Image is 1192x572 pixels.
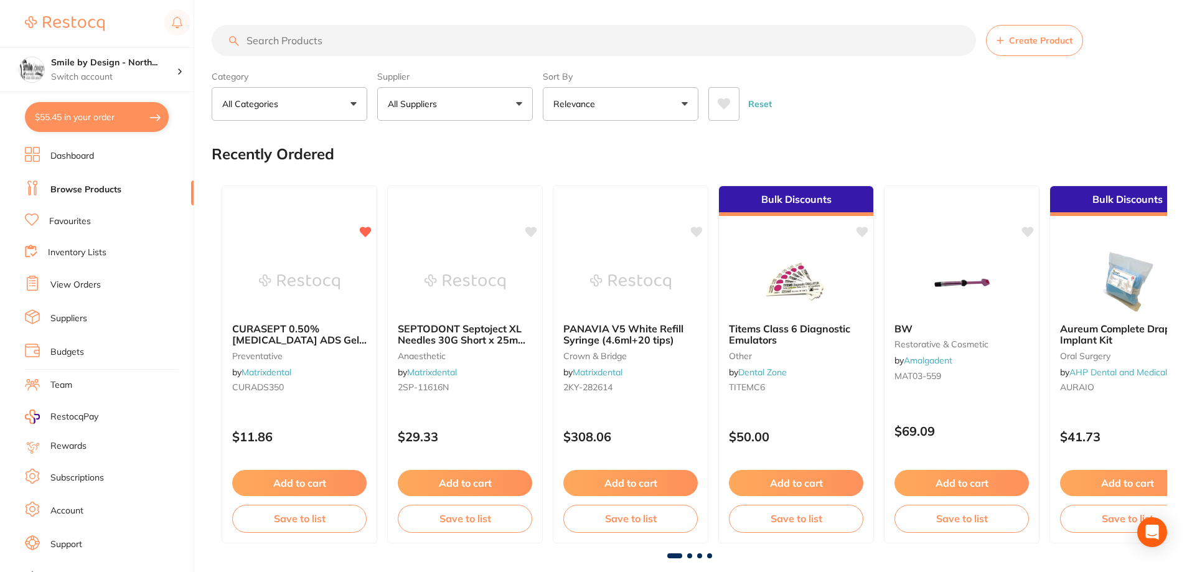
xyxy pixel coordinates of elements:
[50,505,83,517] a: Account
[25,410,98,424] a: RestocqPay
[563,470,698,496] button: Add to cart
[398,351,532,361] small: anaesthetic
[212,146,334,163] h2: Recently Ordered
[729,382,863,392] small: TITEMC6
[1069,367,1167,378] a: AHP Dental and Medical
[232,367,291,378] span: by
[25,102,169,132] button: $55.45 in your order
[894,505,1029,532] button: Save to list
[51,57,177,69] h4: Smile by Design - North Sydney
[50,379,72,391] a: Team
[50,538,82,551] a: Support
[894,339,1029,349] small: restorative & cosmetic
[553,98,600,110] p: Relevance
[756,251,837,313] img: Titems Class 6 Diagnostic Emulators
[242,367,291,378] a: Matrixdental
[894,323,1029,334] b: BW
[729,323,863,346] b: Titems Class 6 Diagnostic Emulators
[986,25,1083,56] button: Create Product
[543,71,698,82] label: Sort By
[222,98,283,110] p: All Categories
[377,87,533,121] button: All Suppliers
[50,184,121,196] a: Browse Products
[894,470,1029,496] button: Add to cart
[377,71,533,82] label: Supplier
[50,440,87,452] a: Rewards
[259,251,340,313] img: CURASEPT 0.50% Chlorhexidine ADS Gel 30ml tube
[50,472,104,484] a: Subscriptions
[51,71,177,83] p: Switch account
[563,323,698,346] b: PANAVIA V5 White Refill Syringe (4.6ml+20 tips)
[729,505,863,532] button: Save to list
[425,251,505,313] img: SEPTODONT Septoject XL Needles 30G Short x 25mm (100)
[232,382,367,392] small: CURADS350
[50,279,101,291] a: View Orders
[48,246,106,259] a: Inventory Lists
[50,150,94,162] a: Dashboard
[25,410,40,424] img: RestocqPay
[543,87,698,121] button: Relevance
[50,411,98,423] span: RestocqPay
[232,429,367,444] p: $11.86
[563,429,698,444] p: $308.06
[50,312,87,325] a: Suppliers
[744,87,776,121] button: Reset
[388,98,442,110] p: All Suppliers
[407,367,457,378] a: Matrixdental
[573,367,622,378] a: Matrixdental
[921,251,1002,313] img: BW
[398,470,532,496] button: Add to cart
[904,355,952,366] a: Amalgadent
[232,470,367,496] button: Add to cart
[719,186,873,216] div: Bulk Discounts
[25,16,105,31] img: Restocq Logo
[563,351,698,361] small: crown & bridge
[232,505,367,532] button: Save to list
[563,505,698,532] button: Save to list
[894,355,952,366] span: by
[398,505,532,532] button: Save to list
[729,429,863,444] p: $50.00
[212,25,976,56] input: Search Products
[1087,251,1168,313] img: Aureum Complete Drape Implant Kit
[212,87,367,121] button: All Categories
[398,382,532,392] small: 2SP-11616N
[1009,35,1072,45] span: Create Product
[50,346,84,359] a: Budgets
[563,367,622,378] span: by
[25,9,105,38] a: Restocq Logo
[729,470,863,496] button: Add to cart
[232,323,367,346] b: CURASEPT 0.50% Chlorhexidine ADS Gel 30ml tube
[894,424,1029,438] p: $69.09
[590,251,671,313] img: PANAVIA V5 White Refill Syringe (4.6ml+20 tips)
[729,351,863,361] small: other
[398,429,532,444] p: $29.33
[212,71,367,82] label: Category
[232,351,367,361] small: preventative
[398,323,532,346] b: SEPTODONT Septoject XL Needles 30G Short x 25mm (100)
[49,215,91,228] a: Favourites
[1137,517,1167,547] div: Open Intercom Messenger
[19,57,44,82] img: Smile by Design - North Sydney
[738,367,787,378] a: Dental Zone
[894,371,1029,381] small: MAT03-559
[563,382,698,392] small: 2KY-282614
[729,367,787,378] span: by
[1060,367,1167,378] span: by
[398,367,457,378] span: by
